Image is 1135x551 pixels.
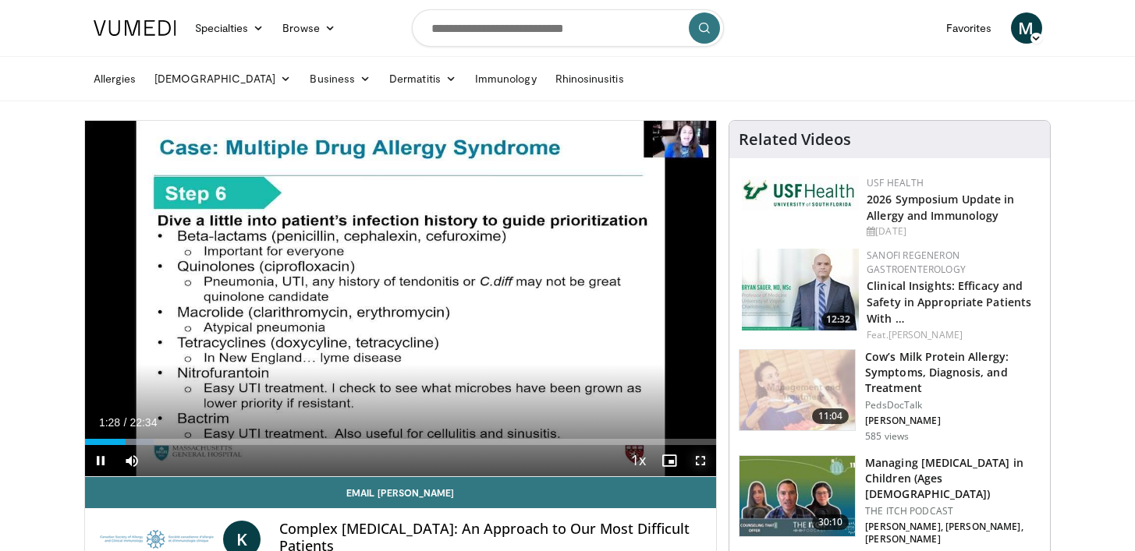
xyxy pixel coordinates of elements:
[739,349,1041,443] a: 11:04 Cow’s Milk Protein Allergy: Symptoms, Diagnosis, and Treatment PedsDocTalk [PERSON_NAME] 58...
[685,445,716,476] button: Fullscreen
[85,439,717,445] div: Progress Bar
[865,399,1041,411] p: PedsDocTalk
[99,416,120,429] span: 1:28
[821,313,855,327] span: 12:32
[867,224,1037,238] div: [DATE]
[273,12,345,44] a: Browse
[186,12,274,44] a: Specialties
[94,20,176,36] img: VuMedi Logo
[412,9,724,47] input: Search topics, interventions
[865,430,909,443] p: 585 views
[865,415,1041,427] p: [PERSON_NAME]
[867,328,1037,342] div: Feat.
[85,445,116,476] button: Pause
[546,63,633,94] a: Rhinosinusitis
[888,328,963,341] a: [PERSON_NAME]
[466,63,546,94] a: Immunology
[116,445,147,476] button: Mute
[865,455,1041,502] h3: Managing [MEDICAL_DATA] in Children (Ages [DEMOGRAPHIC_DATA])
[865,521,1041,546] p: [PERSON_NAME], [PERSON_NAME], [PERSON_NAME]
[739,130,851,149] h4: Related Videos
[742,249,859,330] a: 12:32
[812,408,849,424] span: 11:04
[654,445,685,476] button: Enable picture-in-picture mode
[300,63,380,94] a: Business
[622,445,654,476] button: Playback Rate
[937,12,1002,44] a: Favorites
[742,249,859,330] img: bf9ce42c-6823-4735-9d6f-bc9dbebbcf2c.png.150x105_q85_crop-smart_upscale.jpg
[85,477,717,508] a: Email [PERSON_NAME]
[124,416,127,429] span: /
[742,176,859,210] img: 6ba8804a-8538-4002-95e7-a8f8012d4a11.png.150x105_q85_autocrop_double_scale_upscale_version-0.2.jpg
[812,514,849,530] span: 30:10
[867,249,966,276] a: Sanofi Regeneron Gastroenterology
[85,121,717,477] video-js: Video Player
[380,63,466,94] a: Dermatitis
[84,63,146,94] a: Allergies
[1011,12,1042,44] a: M
[865,349,1041,396] h3: Cow’s Milk Protein Allergy: Symptoms, Diagnosis, and Treatment
[865,505,1041,517] p: THE ITCH PODCAST
[867,278,1031,326] a: Clinical Insights: Efficacy and Safety in Appropriate Patients With …
[740,350,855,431] img: a277380e-40b7-4f15-ab00-788b20d9d5d9.150x105_q85_crop-smart_upscale.jpg
[129,416,157,429] span: 22:34
[867,176,924,189] a: USF Health
[867,192,1014,223] a: 2026 Symposium Update in Allergy and Immunology
[145,63,300,94] a: [DEMOGRAPHIC_DATA]
[740,456,855,537] img: dda491a2-e90c-44a0-a652-cc848be6698a.150x105_q85_crop-smart_upscale.jpg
